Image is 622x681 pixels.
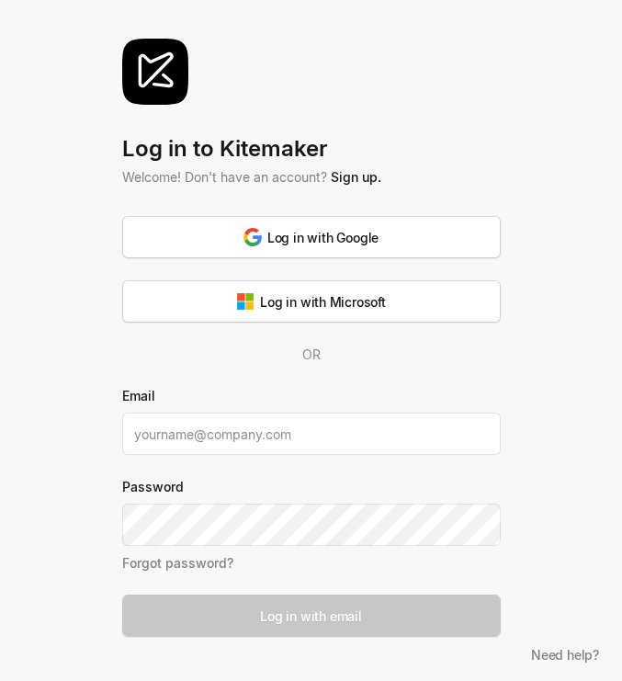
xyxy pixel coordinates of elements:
div: Log in with email [260,607,361,626]
label: Password [122,477,501,496]
img: svg%3e [243,228,262,246]
div: Log in to Kitemaker [122,134,501,165]
a: Sign up. [331,169,381,185]
label: Email [122,386,501,405]
div: Log in with Google [243,228,379,247]
input: yourname@company.com [122,413,501,455]
button: Need help? [522,641,608,667]
img: svg%3e [236,292,254,311]
button: Log in with Microsoft [122,280,501,323]
img: svg%3e [122,39,188,105]
div: Log in with Microsoft [236,292,386,312]
a: Forgot password? [122,555,233,571]
button: Log in with Google [122,216,501,258]
button: Log in with email [122,595,501,637]
div: Welcome! Don't have an account? [122,167,501,187]
div: OR [122,345,501,364]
